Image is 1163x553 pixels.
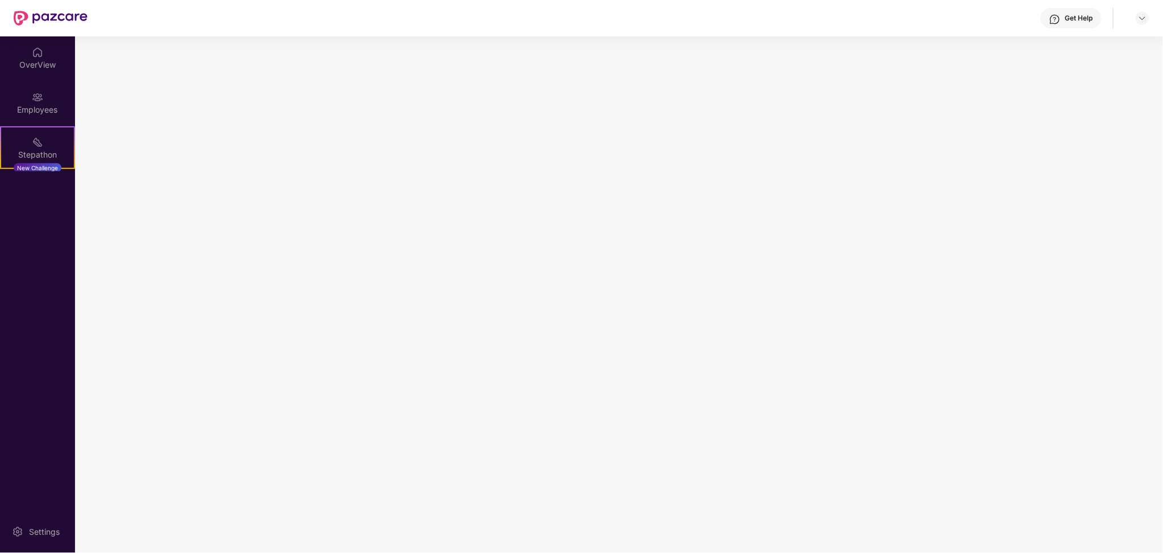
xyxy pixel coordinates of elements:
[1138,14,1147,23] img: svg+xml;base64,PHN2ZyBpZD0iRHJvcGRvd24tMzJ4MzIiIHhtbG5zPSJodHRwOi8vd3d3LnczLm9yZy8yMDAwL3N2ZyIgd2...
[32,47,43,58] img: svg+xml;base64,PHN2ZyBpZD0iSG9tZSIgeG1sbnM9Imh0dHA6Ly93d3cudzMub3JnLzIwMDAvc3ZnIiB3aWR0aD0iMjAiIG...
[14,11,88,26] img: New Pazcare Logo
[1,149,74,160] div: Stepathon
[32,92,43,103] img: svg+xml;base64,PHN2ZyBpZD0iRW1wbG95ZWVzIiB4bWxucz0iaHR0cDovL3d3dy53My5vcmcvMjAwMC9zdmciIHdpZHRoPS...
[26,526,63,538] div: Settings
[1065,14,1093,23] div: Get Help
[32,137,43,148] img: svg+xml;base64,PHN2ZyB4bWxucz0iaHR0cDovL3d3dy53My5vcmcvMjAwMC9zdmciIHdpZHRoPSIyMSIgaGVpZ2h0PSIyMC...
[12,526,23,538] img: svg+xml;base64,PHN2ZyBpZD0iU2V0dGluZy0yMHgyMCIgeG1sbnM9Imh0dHA6Ly93d3cudzMub3JnLzIwMDAvc3ZnIiB3aW...
[1049,14,1061,25] img: svg+xml;base64,PHN2ZyBpZD0iSGVscC0zMngzMiIgeG1sbnM9Imh0dHA6Ly93d3cudzMub3JnLzIwMDAvc3ZnIiB3aWR0aD...
[14,163,61,172] div: New Challenge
